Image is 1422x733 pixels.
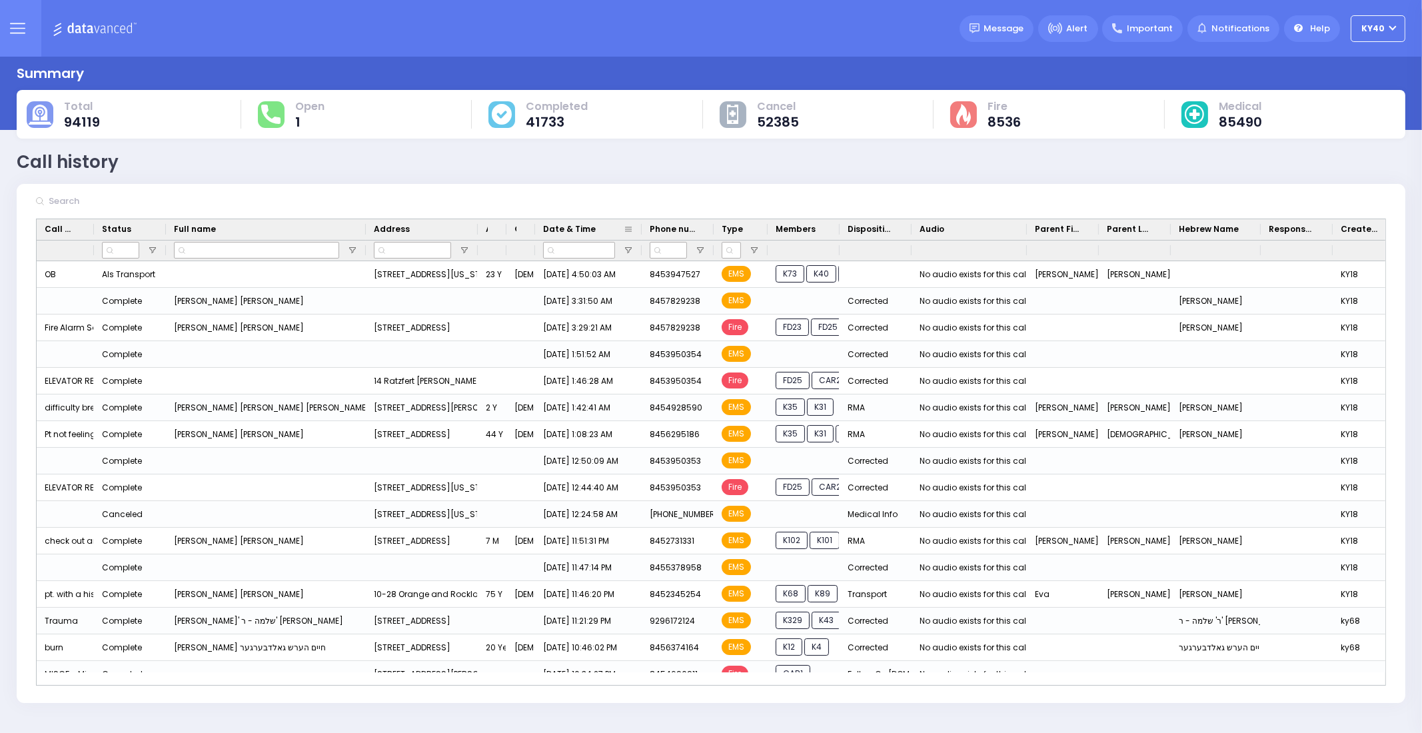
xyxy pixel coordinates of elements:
div: pt. with a history not feeling well [37,581,94,608]
span: 94119 [64,115,100,129]
div: [PERSON_NAME] [PERSON_NAME] [166,421,366,448]
span: Gender [514,223,516,235]
div: No audio exists for this call. [920,586,1030,603]
div: Corrected [840,474,912,501]
div: [DATE] 1:46:28 AM [535,368,642,394]
div: Complete [102,426,142,443]
span: [PHONE_NUMBER] [650,508,719,520]
div: [PERSON_NAME] [1171,421,1261,448]
span: 9296172124 [650,615,695,626]
div: [PERSON_NAME] [1171,315,1261,341]
span: EMS [722,266,751,282]
span: K31 [807,398,834,416]
span: K12 [776,638,802,656]
span: K89 [808,585,838,602]
span: K35 [776,425,805,442]
span: 8453947527 [650,269,700,280]
input: Date & Time Filter Input [543,242,615,259]
span: Fire [722,479,748,495]
div: Complete [102,586,142,603]
div: No audio exists for this call. [920,612,1030,630]
span: EMS [722,639,751,655]
span: K40 [806,265,836,283]
div: [PERSON_NAME] [1171,581,1261,608]
span: Type [722,223,743,235]
div: [PERSON_NAME] [PERSON_NAME] [166,315,366,341]
span: K43 [812,612,841,629]
div: RMA [840,394,912,421]
div: חיים הערש גאלדבערגער [1171,634,1261,661]
span: K35 [776,398,805,416]
div: Call history [17,149,119,175]
div: No audio exists for this call. [920,532,1030,550]
span: Message [984,22,1024,35]
div: Complete [102,319,142,337]
div: 7 M [478,528,506,554]
div: [STREET_ADDRESS] [366,634,478,661]
span: Call Type [45,223,75,235]
span: 8455378958 [650,562,702,573]
div: No audio exists for this call. [920,479,1030,496]
span: EMS [722,532,751,548]
span: Status [102,223,131,235]
span: Parent Last Name [1107,223,1152,235]
span: FD25 [776,478,810,496]
div: Pt not feeling well [37,421,94,448]
div: [STREET_ADDRESS] [366,421,478,448]
span: M20 [836,425,867,442]
div: [DEMOGRAPHIC_DATA] [506,421,535,448]
div: [DATE] 1:51:52 AM [535,341,642,368]
div: difficulty breathing [37,394,94,421]
button: Open Filter Menu [347,245,358,256]
div: KY18 [1333,394,1398,421]
span: K101 [810,532,840,549]
div: [DATE] 11:46:20 PM [535,581,642,608]
div: [STREET_ADDRESS][US_STATE] [366,261,478,288]
div: Complete [102,479,142,496]
div: Canceled [102,506,143,523]
img: total-response.svg [261,105,280,123]
span: Disposition [848,223,893,235]
span: K329 [776,612,810,629]
div: [STREET_ADDRESS][US_STATE] [366,501,478,528]
img: fire-cause.svg [956,104,970,125]
span: Age [486,223,488,235]
span: CAR1 [776,665,810,682]
div: KY18 [1333,474,1398,501]
div: [STREET_ADDRESS] [366,528,478,554]
div: Corrected [840,448,912,474]
span: 8457829238 [650,322,700,333]
div: 2 Y [478,394,506,421]
div: KY18 [1333,288,1398,315]
div: [STREET_ADDRESS][PERSON_NAME][US_STATE] [366,661,478,688]
span: Parent First Name [1035,223,1080,235]
div: [PERSON_NAME] [1027,261,1099,288]
span: 8454690911 [650,668,698,680]
div: Complete [102,372,142,390]
span: K102 [776,532,808,549]
span: Cancel [757,100,799,113]
span: 85490 [1219,115,1262,129]
div: ר' שלמה - ר' [PERSON_NAME] [1171,608,1261,634]
div: RMA [840,421,912,448]
div: Corrected [840,634,912,661]
button: Open Filter Menu [623,245,634,256]
div: ky68 [1333,634,1398,661]
input: Phone number Filter Input [650,242,687,259]
div: KY18 [1333,315,1398,341]
div: No audio exists for this call. [920,666,1030,683]
input: Type Filter Input [722,242,741,259]
div: KY18 [1333,501,1398,528]
div: [DATE] 12:44:40 AM [535,474,642,501]
button: Open Filter Menu [459,245,470,256]
div: ELEVATOR RESCUE [37,368,94,394]
div: Follow On [DOMAIN_NAME] [840,661,912,688]
div: Eva [1027,581,1099,608]
img: Logo [53,20,141,37]
div: [PERSON_NAME] [PERSON_NAME] [PERSON_NAME] [166,394,366,421]
div: KY18 [1333,528,1398,554]
input: Search [45,189,245,214]
span: CAR2 [812,478,848,496]
span: EMS [722,586,751,602]
div: 75 Y [478,581,506,608]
